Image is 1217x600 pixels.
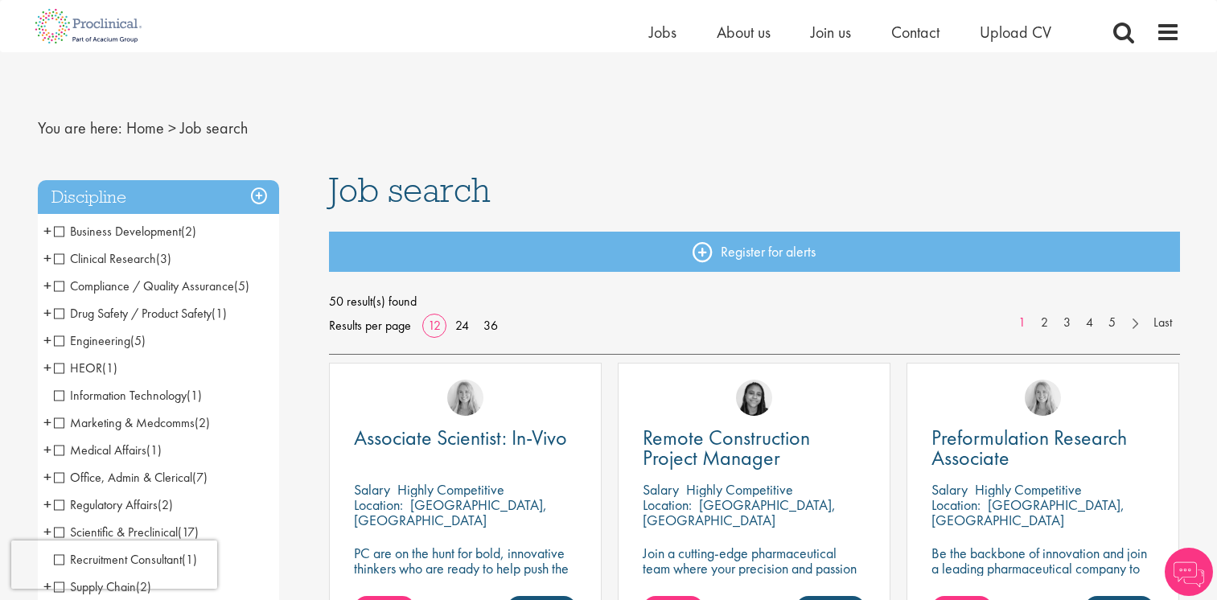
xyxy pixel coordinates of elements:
[181,223,196,240] span: (2)
[686,480,793,499] p: Highly Competitive
[354,495,403,514] span: Location:
[54,223,196,240] span: Business Development
[212,305,227,322] span: (1)
[43,328,51,352] span: +
[158,496,173,513] span: (2)
[931,495,1124,529] p: [GEOGRAPHIC_DATA], [GEOGRAPHIC_DATA]
[54,524,199,540] span: Scientific & Preclinical
[54,332,130,349] span: Engineering
[397,480,504,499] p: Highly Competitive
[931,480,968,499] span: Salary
[54,305,227,322] span: Drug Safety / Product Safety
[54,387,187,404] span: Information Technology
[54,277,234,294] span: Compliance / Quality Assurance
[329,168,491,212] span: Job search
[329,232,1180,272] a: Register for alerts
[54,250,171,267] span: Clinical Research
[354,495,547,529] p: [GEOGRAPHIC_DATA], [GEOGRAPHIC_DATA]
[43,520,51,544] span: +
[54,442,146,458] span: Medical Affairs
[54,360,102,376] span: HEOR
[54,250,156,267] span: Clinical Research
[1055,314,1079,332] a: 3
[931,495,981,514] span: Location:
[54,524,178,540] span: Scientific & Preclinical
[43,492,51,516] span: +
[643,495,692,514] span: Location:
[354,424,567,451] span: Associate Scientist: In-Vivo
[180,117,248,138] span: Job search
[447,380,483,416] img: Shannon Briggs
[54,332,146,349] span: Engineering
[354,480,390,499] span: Salary
[1165,548,1213,596] img: Chatbot
[38,117,122,138] span: You are here:
[43,301,51,325] span: +
[329,290,1180,314] span: 50 result(s) found
[43,438,51,462] span: +
[54,305,212,322] span: Drug Safety / Product Safety
[38,180,279,215] h3: Discipline
[975,480,1082,499] p: Highly Competitive
[717,22,771,43] a: About us
[422,317,446,334] a: 12
[1010,314,1034,332] a: 1
[54,496,173,513] span: Regulatory Affairs
[130,332,146,349] span: (5)
[234,277,249,294] span: (5)
[649,22,676,43] a: Jobs
[43,273,51,298] span: +
[931,424,1127,471] span: Preformulation Research Associate
[11,540,217,589] iframe: reCAPTCHA
[1033,314,1056,332] a: 2
[43,219,51,243] span: +
[54,223,181,240] span: Business Development
[1100,314,1124,332] a: 5
[54,496,158,513] span: Regulatory Affairs
[187,387,202,404] span: (1)
[1025,380,1061,416] img: Shannon Briggs
[54,469,192,486] span: Office, Admin & Clerical
[195,414,210,431] span: (2)
[54,414,210,431] span: Marketing & Medcomms
[643,480,679,499] span: Salary
[156,250,171,267] span: (3)
[126,117,164,138] a: breadcrumb link
[1078,314,1101,332] a: 4
[54,360,117,376] span: HEOR
[478,317,504,334] a: 36
[811,22,851,43] a: Join us
[450,317,475,334] a: 24
[891,22,939,43] span: Contact
[102,360,117,376] span: (1)
[54,414,195,431] span: Marketing & Medcomms
[54,277,249,294] span: Compliance / Quality Assurance
[178,524,199,540] span: (17)
[43,465,51,489] span: +
[1145,314,1180,332] a: Last
[329,314,411,338] span: Results per page
[736,380,772,416] img: Eloise Coly
[43,246,51,270] span: +
[980,22,1051,43] a: Upload CV
[168,117,176,138] span: >
[54,469,208,486] span: Office, Admin & Clerical
[43,410,51,434] span: +
[931,428,1154,468] a: Preformulation Research Associate
[43,355,51,380] span: +
[146,442,162,458] span: (1)
[54,442,162,458] span: Medical Affairs
[54,387,202,404] span: Information Technology
[354,428,577,448] a: Associate Scientist: In-Vivo
[643,428,865,468] a: Remote Construction Project Manager
[192,469,208,486] span: (7)
[643,424,810,471] span: Remote Construction Project Manager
